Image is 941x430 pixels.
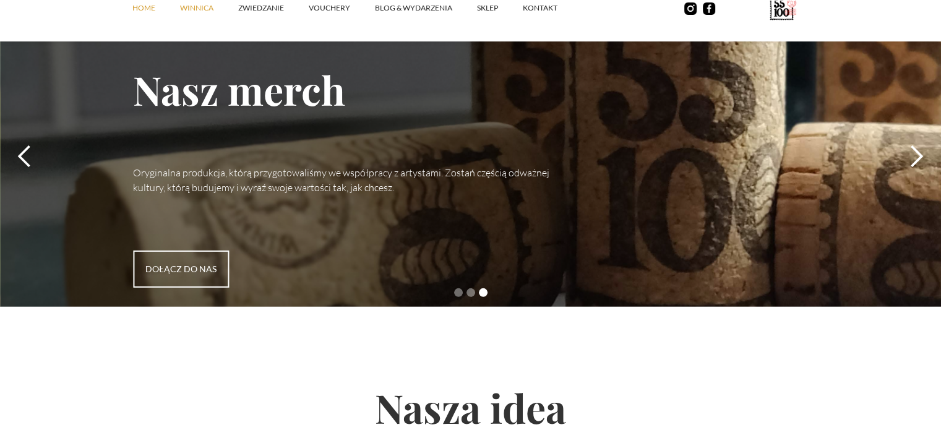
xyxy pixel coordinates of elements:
[133,251,229,288] a: dołącz do nas
[133,26,809,153] h1: Nasz merch
[466,288,475,297] div: Show slide 2 of 3
[454,288,463,297] div: Show slide 1 of 3
[892,7,941,307] div: next slide
[479,288,488,297] div: Show slide 3 of 3
[133,165,579,195] p: Oryginalna produkcja, którą przygotowaliśmy we współpracy z artystami. Zostań częścią odważnej ku...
